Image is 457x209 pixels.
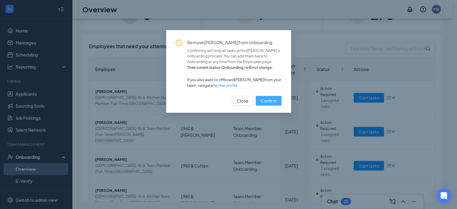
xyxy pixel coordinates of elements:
[187,48,282,65] span: Confirming will stop all tasks within [PERSON_NAME] 's onboarding process. You can add them back ...
[237,97,248,104] span: Close
[437,189,451,203] div: Open Intercom Messenger
[187,65,282,71] span: Their current status ( Onboarding ) will not change.
[176,40,182,46] span: exclamation-circle
[218,83,237,88] a: their profile
[187,77,282,89] span: If you also want to offboard [PERSON_NAME] from your team, navigate to .
[187,40,282,46] span: Remove [PERSON_NAME] from onboarding
[260,97,277,104] span: Confirm
[232,96,253,106] button: Close
[256,96,282,106] button: Confirm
